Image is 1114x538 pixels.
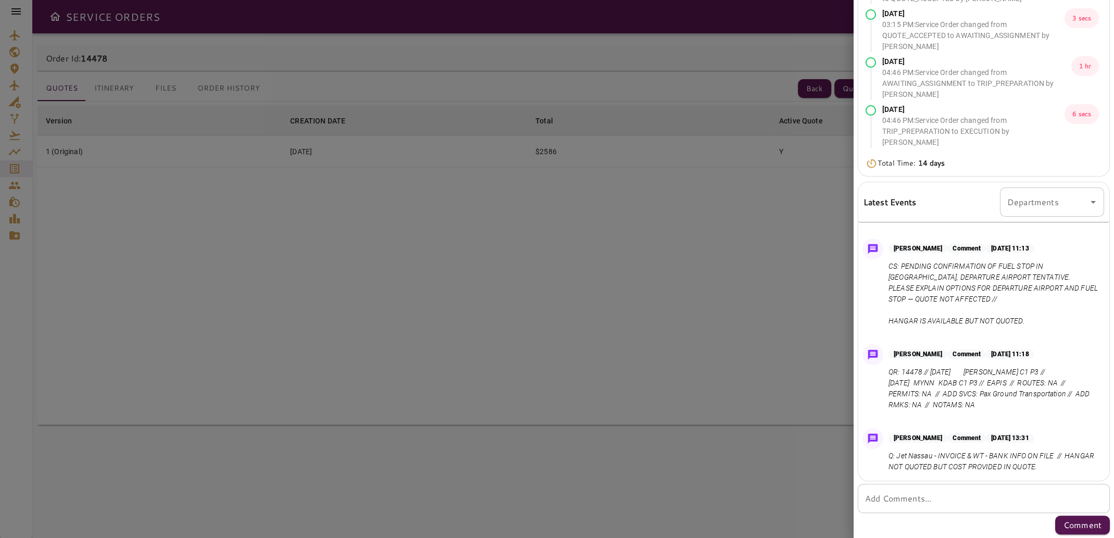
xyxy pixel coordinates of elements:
img: Message Icon [866,347,880,362]
p: [PERSON_NAME] [888,349,947,359]
p: [DATE] 11:18 [986,349,1034,359]
img: Timer Icon [866,158,878,169]
p: [PERSON_NAME] [888,433,947,443]
button: Open [1086,195,1100,209]
p: [DATE] [882,104,1065,115]
b: 14 days [918,158,945,168]
p: Comment [1063,519,1102,531]
p: 04:46 PM : Service Order changed from TRIP_PREPARATION to EXECUTION by [PERSON_NAME] [882,115,1065,148]
p: Q: Jet Nassau - INVOICE & WT - BANK INFO ON FILE // HANGAR NOT QUOTED BUT COST PROVIDED IN QUOTE. [888,451,1100,472]
button: Comment [1055,516,1110,534]
p: 04:46 PM : Service Order changed from AWAITING_ASSIGNMENT to TRIP_PREPARATION by [PERSON_NAME] [882,67,1071,100]
p: 6 secs [1065,104,1099,124]
p: 1 hr [1071,56,1099,76]
p: CS: PENDING CONFIRMATION OF FUEL STOP IN [GEOGRAPHIC_DATA], DEPARTURE AIRPORT TENTATIVE. PLEASE E... [888,261,1100,327]
img: Message Icon [866,431,880,446]
p: Comment [947,244,986,253]
h6: Latest Events [863,195,917,209]
p: [DATE] [882,8,1065,19]
p: Comment [947,349,986,359]
p: [DATE] 13:31 [986,433,1034,443]
p: Total Time: [878,158,945,169]
p: [PERSON_NAME] [888,244,947,253]
p: Comment [947,433,986,443]
img: Message Icon [866,242,880,256]
p: [DATE] [882,56,1071,67]
p: [DATE] 11:13 [986,244,1034,253]
p: 3 secs [1065,8,1099,28]
p: 03:15 PM : Service Order changed from QUOTE_ACCEPTED to AWAITING_ASSIGNMENT by [PERSON_NAME] [882,19,1065,52]
p: QR: 14478 // [DATE] [PERSON_NAME] C1 P3 // [DATE] MYNN KDAB C1 P3 // EAPIS // ROUTES: NA // PERMI... [888,367,1100,410]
